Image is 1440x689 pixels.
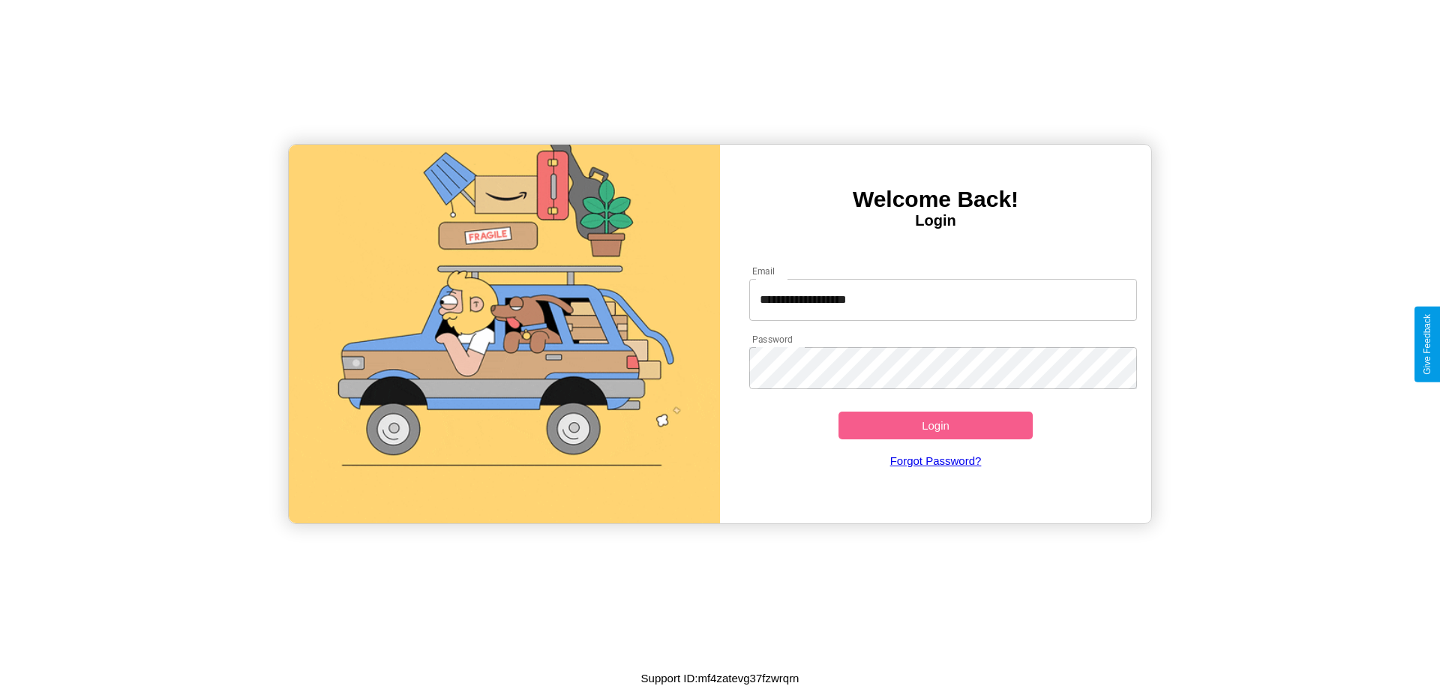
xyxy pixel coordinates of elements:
[289,145,720,523] img: gif
[1422,314,1432,375] div: Give Feedback
[742,439,1130,482] a: Forgot Password?
[752,333,792,346] label: Password
[641,668,799,688] p: Support ID: mf4zatevg37fzwrqrn
[752,265,775,277] label: Email
[838,412,1033,439] button: Login
[720,212,1151,229] h4: Login
[720,187,1151,212] h3: Welcome Back!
